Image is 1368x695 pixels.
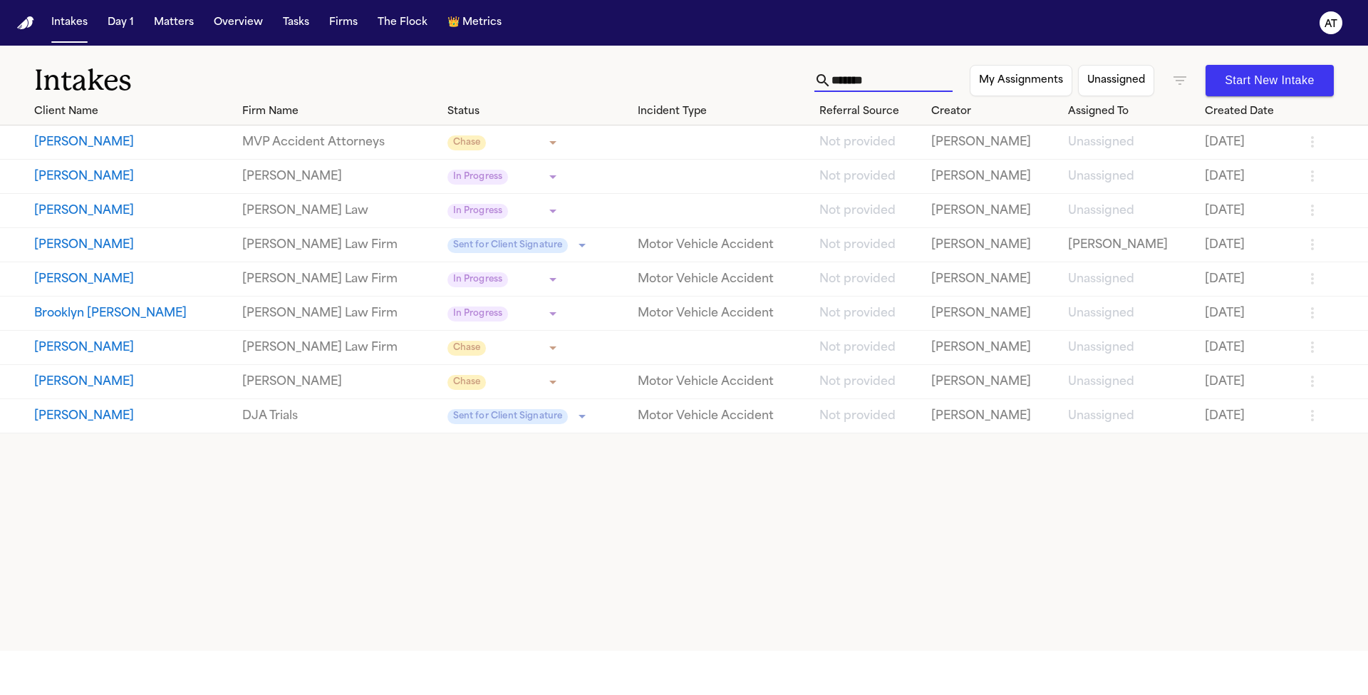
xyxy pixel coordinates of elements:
[819,171,896,182] span: Not provided
[242,237,436,254] a: View details for Esad Mackic
[1068,237,1193,254] a: View details for Esad Mackic
[1068,308,1134,319] span: Unassigned
[447,269,561,289] div: Update intake status
[638,408,807,425] a: View details for Caitlyn Aaronson
[242,134,436,151] a: View details for Stacey Cardoza
[34,408,231,425] button: View details for Caitlyn Aaronson
[819,205,896,217] span: Not provided
[34,237,231,254] button: View details for Esad Mackic
[638,104,807,119] div: Incident Type
[819,305,920,322] a: View details for Brooklyn Smedley
[1205,271,1292,288] a: View details for Adnann Iqbal
[208,10,269,36] a: Overview
[931,168,1057,185] a: View details for Rafel Monge
[931,134,1057,151] a: View details for Stacey Cardoza
[931,104,1057,119] div: Creator
[372,10,433,36] button: The Flock
[34,271,231,288] button: View details for Adnann Iqbal
[46,10,93,36] button: Intakes
[447,204,509,220] span: In Progress
[447,104,627,119] div: Status
[1068,202,1193,220] a: View details for Scott Williams
[447,238,569,254] span: Sent for Client Signature
[442,10,507,36] button: crownMetrics
[931,271,1057,288] a: View details for Adnann Iqbal
[931,237,1057,254] a: View details for Esad Mackic
[819,271,920,288] a: View details for Adnann Iqbal
[1205,202,1292,220] a: View details for Scott Williams
[1325,19,1337,29] text: AT
[242,305,436,322] a: View details for Brooklyn Smedley
[34,339,231,356] button: View details for Zoe Mckay
[1068,134,1193,151] a: View details for Stacey Cardoza
[34,104,231,119] div: Client Name
[148,10,199,36] button: Matters
[447,235,591,255] div: Update intake status
[638,305,807,322] a: View details for Brooklyn Smedley
[277,10,315,36] button: Tasks
[931,339,1057,356] a: View details for Zoe Mckay
[447,375,487,391] span: Chase
[242,339,436,356] a: View details for Zoe Mckay
[638,374,807,391] a: View details for Rohullah Shams
[447,338,561,358] div: Update intake status
[819,374,920,391] a: View details for Rohullah Shams
[447,16,460,30] span: crown
[462,16,502,30] span: Metrics
[34,168,231,185] button: View details for Rafel Monge
[242,202,436,220] a: View details for Scott Williams
[447,406,591,426] div: Update intake status
[1068,205,1134,217] span: Unassigned
[819,137,896,148] span: Not provided
[1206,65,1334,96] button: Start New Intake
[819,202,920,220] a: View details for Scott Williams
[447,304,561,324] div: Update intake status
[1205,374,1292,391] a: View details for Rohullah Shams
[931,408,1057,425] a: View details for Caitlyn Aaronson
[931,202,1057,220] a: View details for Scott Williams
[1068,168,1193,185] a: View details for Rafel Monge
[1068,339,1193,356] a: View details for Zoe Mckay
[447,372,561,392] div: Update intake status
[242,271,436,288] a: View details for Adnann Iqbal
[34,305,231,322] button: View details for Brooklyn Smedley
[819,104,920,119] div: Referral Source
[1205,134,1292,151] a: View details for Stacey Cardoza
[447,272,509,288] span: In Progress
[1068,305,1193,322] a: View details for Brooklyn Smedley
[447,409,569,425] span: Sent for Client Signature
[323,10,363,36] button: Firms
[1068,342,1134,354] span: Unassigned
[819,134,920,151] a: View details for Stacey Cardoza
[819,339,920,356] a: View details for Zoe Mckay
[1068,411,1134,422] span: Unassigned
[819,237,920,254] a: View details for Esad Mackic
[931,374,1057,391] a: View details for Rohullah Shams
[1068,408,1193,425] a: View details for Caitlyn Aaronson
[447,307,509,322] span: In Progress
[34,374,231,391] button: View details for Rohullah Shams
[447,170,509,185] span: In Progress
[34,134,231,151] button: View details for Stacey Cardoza
[1068,376,1134,388] span: Unassigned
[638,271,807,288] a: View details for Adnann Iqbal
[102,10,140,36] button: Day 1
[1068,137,1134,148] span: Unassigned
[447,341,487,356] span: Chase
[1205,237,1292,254] a: View details for Esad Mackic
[819,342,896,354] span: Not provided
[17,16,34,30] img: Finch Logo
[242,168,436,185] a: View details for Rafel Monge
